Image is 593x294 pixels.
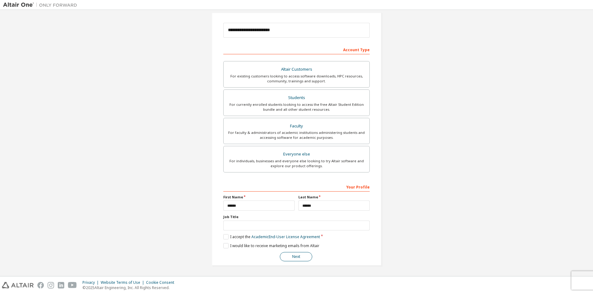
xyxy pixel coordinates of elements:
div: Altair Customers [227,65,366,74]
div: Your Profile [223,182,370,192]
div: Account Type [223,44,370,54]
button: Next [280,252,312,261]
label: I would like to receive marketing emails from Altair [223,243,319,248]
div: For existing customers looking to access software downloads, HPC resources, community, trainings ... [227,74,366,84]
div: Everyone else [227,150,366,159]
label: Job Title [223,214,370,219]
div: For individuals, businesses and everyone else looking to try Altair software and explore our prod... [227,159,366,168]
div: For currently enrolled students looking to access the free Altair Student Edition bundle and all ... [227,102,366,112]
img: instagram.svg [48,282,54,288]
div: Students [227,93,366,102]
label: I accept the [223,234,320,239]
div: Website Terms of Use [101,280,146,285]
label: Last Name [298,195,370,200]
img: Altair One [3,2,80,8]
img: youtube.svg [68,282,77,288]
div: Privacy [82,280,101,285]
img: linkedin.svg [58,282,64,288]
img: altair_logo.svg [2,282,34,288]
div: Cookie Consent [146,280,178,285]
p: © 2025 Altair Engineering, Inc. All Rights Reserved. [82,285,178,290]
div: Faculty [227,122,366,130]
img: facebook.svg [37,282,44,288]
a: Academic End-User License Agreement [251,234,320,239]
div: For faculty & administrators of academic institutions administering students and accessing softwa... [227,130,366,140]
label: First Name [223,195,295,200]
